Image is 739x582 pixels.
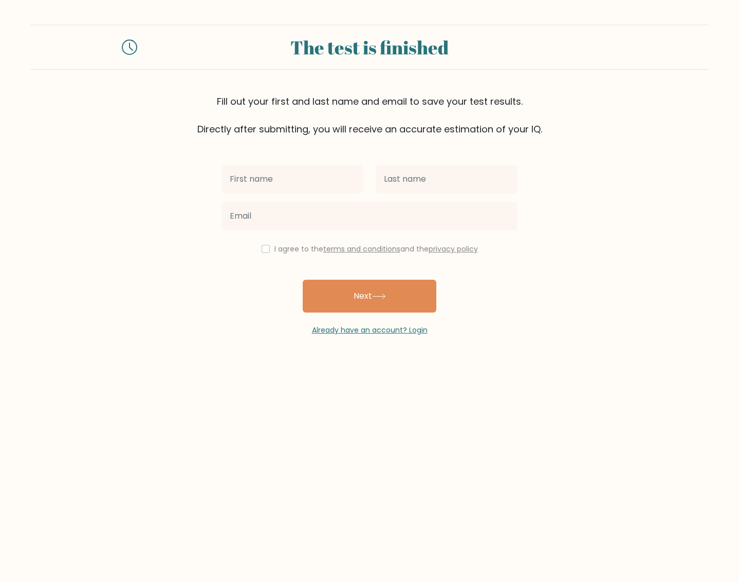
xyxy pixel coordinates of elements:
a: terms and conditions [323,244,400,254]
a: Already have an account? Login [312,325,428,335]
input: Email [221,202,518,230]
input: Last name [376,165,518,193]
label: I agree to the and the [274,244,478,254]
input: First name [221,165,363,193]
div: The test is finished [150,33,589,61]
div: Fill out your first and last name and email to save your test results. Directly after submitting,... [30,94,709,136]
a: privacy policy [429,244,478,254]
button: Next [303,280,436,313]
